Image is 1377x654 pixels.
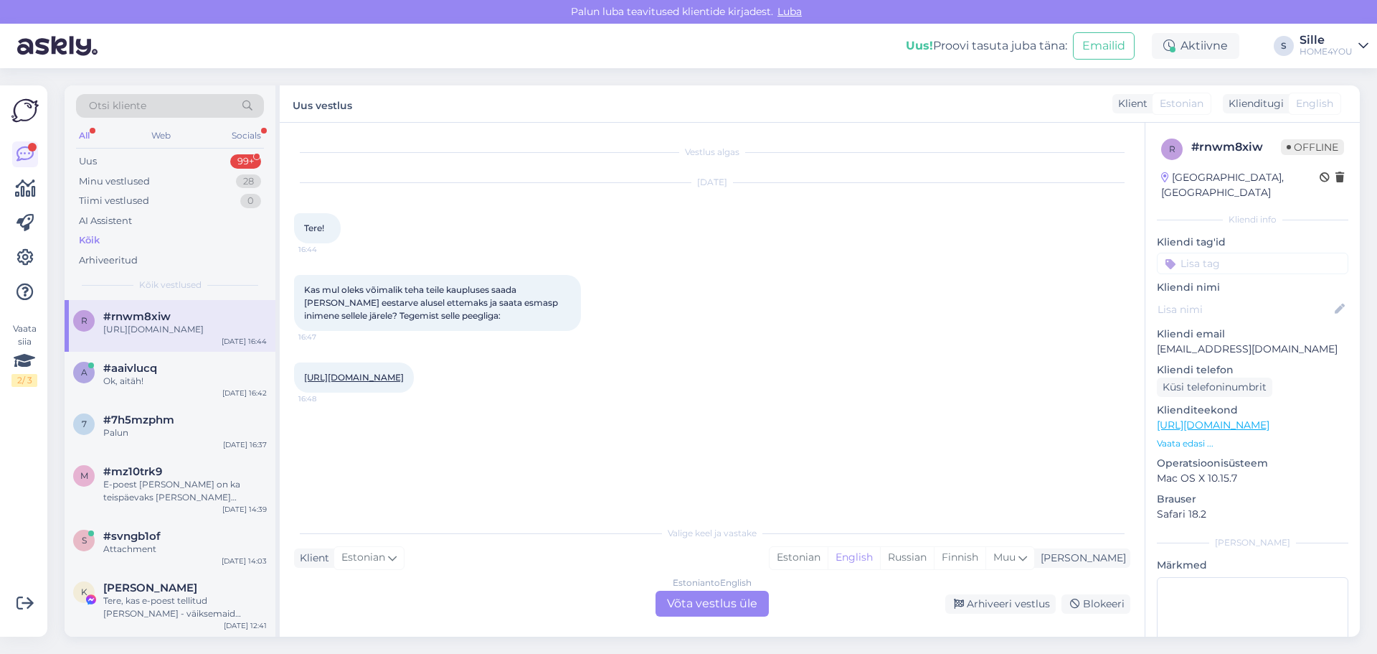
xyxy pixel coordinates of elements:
div: AI Assistent [79,214,132,228]
span: 16:44 [298,244,352,255]
div: Võta vestlus üle [656,591,769,617]
div: E-poest [PERSON_NAME] on ka teispäevaks [PERSON_NAME] [PERSON_NAME]. [103,478,267,504]
p: Mac OS X 10.15.7 [1157,471,1348,486]
span: English [1296,96,1333,111]
p: Märkmed [1157,558,1348,573]
div: Klient [294,551,329,566]
div: # rnwm8xiw [1191,139,1281,156]
div: Minu vestlused [79,174,150,189]
div: [PERSON_NAME] [1035,551,1126,566]
div: Web [148,126,174,145]
input: Lisa nimi [1158,302,1332,317]
span: Muu [993,551,1016,564]
span: Estonian [341,550,385,566]
span: K [81,587,87,597]
span: #7h5mzphm [103,414,174,426]
img: Askly Logo [11,97,39,124]
span: r [81,315,87,326]
span: 16:47 [298,332,352,342]
div: Uus [79,154,97,169]
div: 2 / 3 [11,374,37,387]
p: Safari 18.2 [1157,507,1348,522]
span: #rnwm8xiw [103,310,171,323]
p: Kliendi tag'id [1157,235,1348,250]
span: m [80,470,88,481]
div: [DATE] 16:37 [223,439,267,450]
div: Vestlus algas [294,146,1130,159]
div: Proovi tasuta juba täna: [906,37,1067,55]
div: Finnish [934,547,985,569]
div: [DATE] 16:44 [222,336,267,347]
div: Valige keel ja vastake [294,527,1130,540]
label: Uus vestlus [293,94,352,113]
span: Kristi Tagam [103,581,197,594]
div: 28 [236,174,261,189]
span: r [1169,144,1175,154]
span: Otsi kliente [89,98,146,113]
p: [EMAIL_ADDRESS][DOMAIN_NAME] [1157,342,1348,357]
span: Estonian [1160,96,1203,111]
div: Aktiivne [1152,33,1239,59]
span: s [82,535,87,546]
p: Brauser [1157,492,1348,507]
p: Kliendi email [1157,327,1348,342]
div: Arhiveeri vestlus [945,594,1056,614]
div: [DATE] [294,176,1130,189]
div: Tiimi vestlused [79,194,149,208]
div: [URL][DOMAIN_NAME] [103,323,267,336]
div: Arhiveeritud [79,253,138,268]
div: Küsi telefoninumbrit [1157,378,1272,397]
span: Tere! [304,223,324,233]
span: Kas mul oleks võimalik teha teile kaupluses saada [PERSON_NAME] eestarve alusel ettemaks ja saata... [304,284,560,321]
div: Ok, aitäh! [103,375,267,388]
div: 99+ [230,154,261,169]
div: Blokeeri [1061,594,1130,614]
p: Klienditeekond [1157,403,1348,418]
div: Kliendi info [1157,213,1348,226]
span: Offline [1281,139,1344,155]
div: Sille [1300,34,1353,46]
a: SilleHOME4YOU [1300,34,1368,57]
span: #mz10trk9 [103,465,162,478]
div: Tere, kas e-poest tellitud [PERSON_NAME] - väiksemaid esemeid, on võimalik tagastada ka [PERSON_N... [103,594,267,620]
div: Russian [880,547,934,569]
div: [DATE] 14:03 [222,556,267,566]
div: [DATE] 16:42 [222,388,267,398]
div: Klient [1112,96,1147,111]
b: Uus! [906,39,933,52]
div: Klienditugi [1223,96,1284,111]
span: #svngb1of [103,530,161,543]
div: [GEOGRAPHIC_DATA], [GEOGRAPHIC_DATA] [1161,170,1320,200]
div: [DATE] 14:39 [222,504,267,515]
span: a [81,367,87,378]
span: Luba [773,5,806,18]
span: #aaivlucq [103,362,157,375]
button: Emailid [1073,32,1135,60]
div: S [1274,36,1294,56]
p: Vaata edasi ... [1157,437,1348,450]
div: English [828,547,880,569]
div: Kõik [79,233,100,248]
input: Lisa tag [1157,253,1348,274]
a: [URL][DOMAIN_NAME] [304,372,404,383]
a: [URL][DOMAIN_NAME] [1157,419,1269,431]
div: 0 [240,194,261,208]
div: All [76,126,93,145]
p: Operatsioonisüsteem [1157,456,1348,471]
div: [PERSON_NAME] [1157,536,1348,549]
span: 7 [82,419,87,429]
div: Socials [229,126,264,145]
div: Estonian [770,547,828,569]
div: HOME4YOU [1300,46,1353,57]
div: Estonian to English [673,576,752,589]
div: Vaata siia [11,322,37,387]
p: Kliendi telefon [1157,363,1348,378]
span: Kõik vestlused [139,279,202,291]
div: Attachment [103,543,267,556]
span: 16:48 [298,393,352,404]
div: [DATE] 12:41 [224,620,267,631]
div: Palun [103,426,267,439]
p: Kliendi nimi [1157,280,1348,295]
